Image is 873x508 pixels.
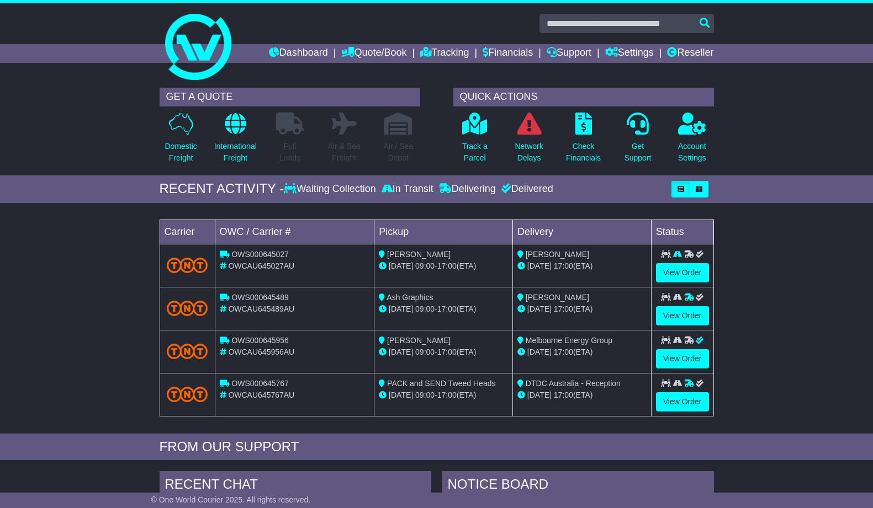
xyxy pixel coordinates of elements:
td: Delivery [512,220,651,244]
div: NOTICE BOARD [442,471,714,501]
a: View Order [656,349,709,368]
a: AccountSettings [678,112,707,170]
div: In Transit [379,183,436,195]
a: Settings [605,44,654,63]
span: 17:00 [437,391,457,399]
span: OWCAU645489AU [228,304,294,313]
div: (ETA) [517,389,647,401]
span: 09:00 [415,304,435,313]
div: RECENT CHAT [160,471,431,501]
p: Full Loads [276,141,304,164]
span: 17:00 [554,391,573,399]
a: Quote/Book [341,44,406,63]
a: Financials [483,44,533,63]
span: OWS000645956 [231,336,289,345]
div: (ETA) [517,260,647,272]
span: 09:00 [415,391,435,399]
span: 09:00 [415,347,435,356]
div: - (ETA) [379,346,508,358]
span: OWCAU645027AU [228,261,294,270]
td: Status [651,220,713,244]
p: Domestic Freight [165,141,197,164]
span: OWS000645489 [231,293,289,302]
span: 17:00 [437,261,457,270]
div: RECENT ACTIVITY - [160,181,284,197]
span: [DATE] [527,391,552,399]
a: Dashboard [269,44,328,63]
span: 17:00 [437,304,457,313]
span: [PERSON_NAME] [526,250,589,259]
p: Air & Sea Freight [328,141,361,164]
a: NetworkDelays [514,112,543,170]
span: [DATE] [389,304,413,313]
a: GetSupport [623,112,652,170]
a: Track aParcel [462,112,488,170]
div: (ETA) [517,346,647,358]
a: View Order [656,306,709,325]
span: [DATE] [527,347,552,356]
span: [DATE] [527,261,552,270]
span: 17:00 [437,347,457,356]
span: [DATE] [389,261,413,270]
p: Air / Sea Depot [384,141,414,164]
span: OWCAU645956AU [228,347,294,356]
img: TNT_Domestic.png [167,301,208,316]
td: Pickup [374,220,513,244]
span: 09:00 [415,261,435,270]
div: Delivering [436,183,499,195]
a: Reseller [667,44,713,63]
p: Check Financials [566,141,601,164]
p: Network Delays [515,141,543,164]
span: [PERSON_NAME] [387,336,451,345]
span: PACK and SEND Tweed Heads [387,379,495,388]
div: Waiting Collection [284,183,378,195]
span: Melbourne Energy Group [526,336,612,345]
span: 17:00 [554,261,573,270]
div: GET A QUOTE [160,88,420,106]
a: InternationalFreight [214,112,257,170]
p: Get Support [624,141,651,164]
div: FROM OUR SUPPORT [160,439,714,455]
span: [DATE] [389,391,413,399]
div: (ETA) [517,303,647,315]
div: - (ETA) [379,260,508,272]
img: TNT_Domestic.png [167,344,208,359]
a: View Order [656,392,709,411]
p: Track a Parcel [462,141,488,164]
span: OWS000645027 [231,250,289,259]
img: TNT_Domestic.png [167,258,208,272]
span: [PERSON_NAME] [387,250,451,259]
span: [PERSON_NAME] [526,293,589,302]
span: OWS000645767 [231,379,289,388]
span: 17:00 [554,304,573,313]
div: - (ETA) [379,303,508,315]
div: Delivered [499,183,553,195]
span: [DATE] [527,304,552,313]
div: - (ETA) [379,389,508,401]
p: Account Settings [678,141,706,164]
a: View Order [656,263,709,282]
a: CheckFinancials [565,112,601,170]
td: Carrier [160,220,215,244]
span: [DATE] [389,347,413,356]
p: International Freight [214,141,257,164]
img: TNT_Domestic.png [167,387,208,402]
a: DomesticFreight [164,112,197,170]
span: OWCAU645767AU [228,391,294,399]
td: OWC / Carrier # [215,220,374,244]
div: QUICK ACTIONS [453,88,714,106]
a: Support [547,44,591,63]
a: Tracking [420,44,469,63]
span: © One World Courier 2025. All rights reserved. [151,495,311,504]
span: DTDC Australia - Reception [526,379,621,388]
span: 17:00 [554,347,573,356]
span: Ash Graphics [387,293,433,302]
